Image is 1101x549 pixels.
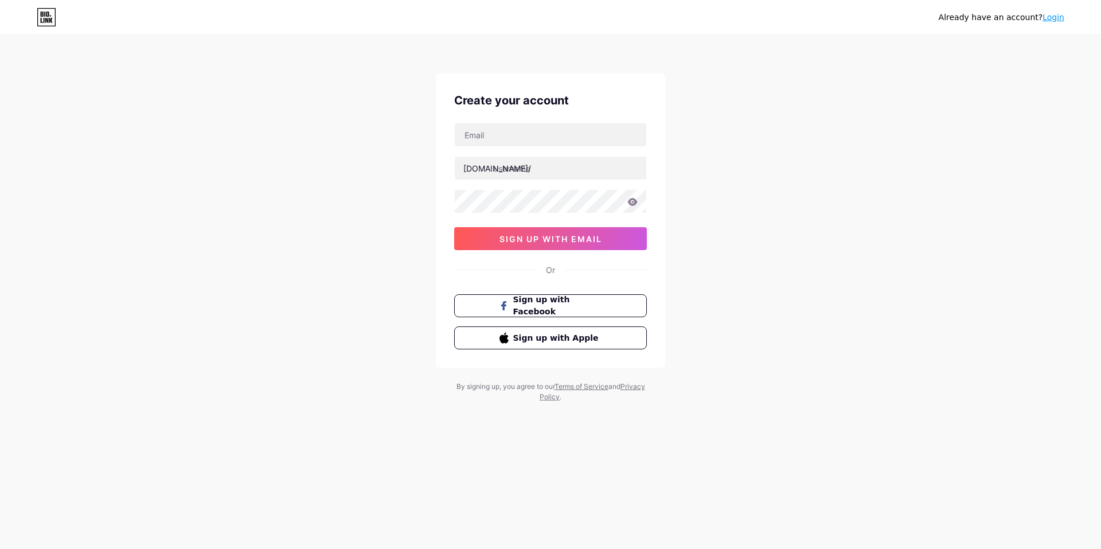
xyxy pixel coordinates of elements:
input: Email [455,123,646,146]
div: Create your account [454,92,647,109]
input: username [455,157,646,180]
span: Sign up with Facebook [513,294,602,318]
div: [DOMAIN_NAME]/ [463,162,531,174]
span: Sign up with Apple [513,332,602,344]
button: sign up with email [454,227,647,250]
div: Already have an account? [939,11,1064,24]
span: sign up with email [499,234,602,244]
a: Terms of Service [555,382,608,391]
div: By signing up, you agree to our and . [453,381,648,402]
button: Sign up with Facebook [454,294,647,317]
a: Login [1043,13,1064,22]
button: Sign up with Apple [454,326,647,349]
div: Or [546,264,555,276]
